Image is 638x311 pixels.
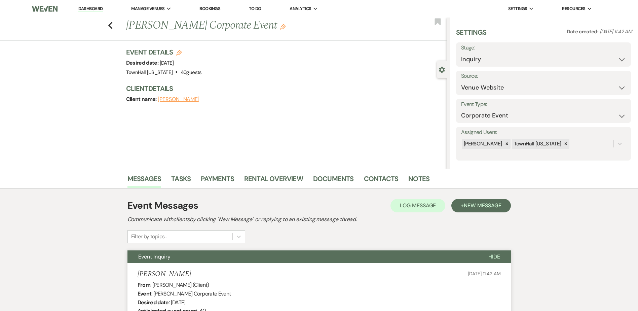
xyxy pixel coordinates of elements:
[126,96,158,103] span: Client name:
[461,100,626,109] label: Event Type:
[464,202,501,209] span: New Message
[249,6,261,11] a: To Do
[364,173,399,188] a: Contacts
[126,59,160,66] span: Desired date:
[127,215,511,223] h2: Communicate with clients by clicking "New Message" or replying to an existing message thread.
[390,199,445,212] button: Log Message
[160,60,174,66] span: [DATE]
[158,97,199,102] button: [PERSON_NAME]
[508,5,527,12] span: Settings
[290,5,311,12] span: Analytics
[408,173,429,188] a: Notes
[199,6,220,11] a: Bookings
[600,28,632,35] span: [DATE] 11:42 AM
[138,281,150,288] b: From
[400,202,436,209] span: Log Message
[171,173,191,188] a: Tasks
[126,84,440,93] h3: Client Details
[78,6,103,12] a: Dashboard
[462,139,503,149] div: [PERSON_NAME]
[478,250,511,263] button: Hide
[32,2,58,16] img: Weven Logo
[512,139,562,149] div: TownHall [US_STATE]
[461,43,626,53] label: Stage:
[127,199,198,213] h1: Event Messages
[488,253,500,260] span: Hide
[461,71,626,81] label: Source:
[126,18,380,34] h1: [PERSON_NAME] Corporate Event
[138,299,169,306] b: Desired date
[244,173,303,188] a: Rental Overview
[138,270,191,278] h5: [PERSON_NAME]
[468,271,501,277] span: [DATE] 11:42 AM
[138,290,152,297] b: Event
[126,69,173,76] span: TownHall [US_STATE]
[439,66,445,72] button: Close lead details
[451,199,511,212] button: +New Message
[461,128,626,137] label: Assigned Users:
[456,28,487,42] h3: Settings
[567,28,600,35] span: Date created:
[131,233,167,241] div: Filter by topics...
[127,250,478,263] button: Event Inquiry
[138,253,171,260] span: Event Inquiry
[201,173,234,188] a: Payments
[562,5,585,12] span: Resources
[126,47,202,57] h3: Event Details
[181,69,202,76] span: 40 guests
[131,5,164,12] span: Manage Venues
[280,24,286,30] button: Edit
[127,173,161,188] a: Messages
[313,173,354,188] a: Documents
